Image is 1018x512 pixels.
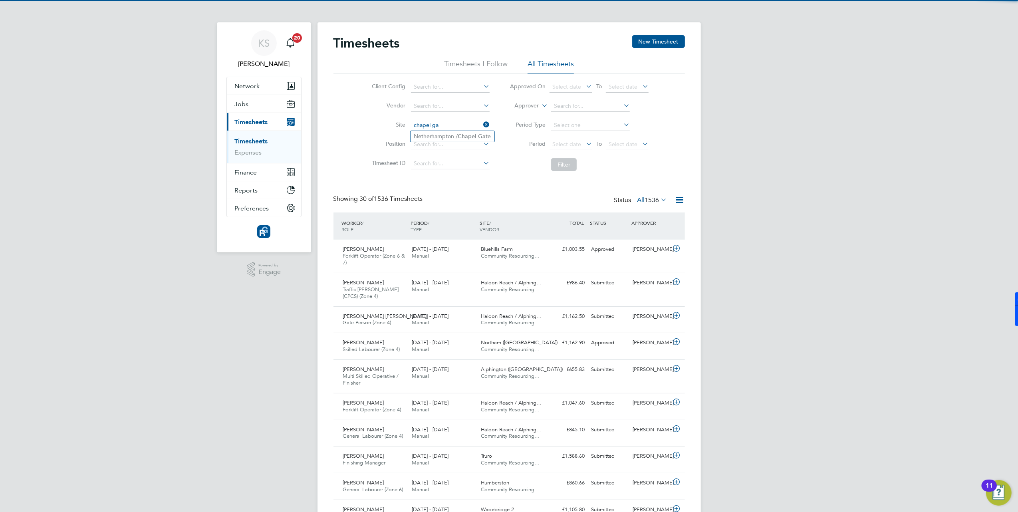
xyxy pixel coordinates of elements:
[412,406,429,413] span: Manual
[235,118,268,126] span: Timesheets
[481,319,540,326] span: Community Resourcing…
[369,121,405,128] label: Site
[412,433,429,439] span: Manual
[343,319,391,326] span: Gate Person (Zone 4)
[481,373,540,379] span: Community Resourcing…
[594,81,604,91] span: To
[481,452,492,459] span: Truro
[412,459,429,466] span: Manual
[343,366,384,373] span: [PERSON_NAME]
[510,140,546,147] label: Period
[629,397,671,410] div: [PERSON_NAME]
[411,81,490,93] input: Search for...
[360,195,423,203] span: 1536 Timesheets
[411,226,422,232] span: TYPE
[481,459,540,466] span: Community Resourcing…
[629,476,671,490] div: [PERSON_NAME]
[227,95,301,113] button: Jobs
[369,140,405,147] label: Position
[551,101,630,112] input: Search for...
[609,141,637,148] span: Select date
[412,452,448,459] span: [DATE] - [DATE]
[343,479,384,486] span: [PERSON_NAME]
[444,59,508,73] li: Timesheets I Follow
[588,276,630,290] div: Submitted
[235,204,269,212] span: Preferences
[481,339,558,346] span: Northam ([GEOGRAPHIC_DATA])
[258,269,281,276] span: Engage
[547,476,588,490] div: £860.66
[343,252,405,266] span: Forklift Operator (Zone 6 & 7)
[342,226,354,232] span: ROLE
[411,131,494,142] li: Netherhampton / te
[282,30,298,56] a: 20
[588,397,630,410] div: Submitted
[588,450,630,463] div: Submitted
[428,220,429,226] span: /
[547,363,588,376] div: £655.83
[333,35,400,51] h2: Timesheets
[489,220,491,226] span: /
[629,276,671,290] div: [PERSON_NAME]
[547,276,588,290] div: £986.40
[343,279,384,286] span: [PERSON_NAME]
[480,226,499,232] span: VENDOR
[481,486,540,493] span: Community Resourcing…
[481,346,540,353] span: Community Resourcing…
[369,159,405,167] label: Timesheet ID
[614,195,669,206] div: Status
[629,216,671,230] div: APPROVER
[547,310,588,323] div: £1,162.50
[412,319,429,326] span: Manual
[343,339,384,346] span: [PERSON_NAME]
[227,77,301,95] button: Network
[547,336,588,349] div: £1,162.90
[412,346,429,353] span: Manual
[343,452,384,459] span: [PERSON_NAME]
[343,406,401,413] span: Forklift Operator (Zone 4)
[547,450,588,463] div: £1,588.60
[343,459,386,466] span: Finishing Manager
[588,336,630,349] div: Approved
[547,243,588,256] div: £1,003.55
[412,426,448,433] span: [DATE] - [DATE]
[632,35,685,48] button: New Timesheet
[481,426,542,433] span: Haldon Reach / Alphing…
[412,479,448,486] span: [DATE] - [DATE]
[481,433,540,439] span: Community Resourcing…
[411,139,490,150] input: Search for...
[503,102,539,110] label: Approver
[478,216,547,236] div: SITE
[340,216,409,236] div: WORKER
[258,38,270,48] span: KS
[594,139,604,149] span: To
[369,83,405,90] label: Client Config
[227,199,301,217] button: Preferences
[257,225,270,238] img: resourcinggroup-logo-retina.png
[552,83,581,90] span: Select date
[478,133,486,140] b: Ga
[412,252,429,259] span: Manual
[369,102,405,109] label: Vendor
[227,113,301,131] button: Timesheets
[510,83,546,90] label: Approved On
[986,486,993,496] div: 11
[645,196,659,204] span: 1536
[528,59,574,73] li: All Timesheets
[362,220,364,226] span: /
[258,262,281,269] span: Powered by
[343,373,399,386] span: Multi Skilled Operative / Finisher
[343,399,384,406] span: [PERSON_NAME]
[412,286,429,293] span: Manual
[235,100,249,108] span: Jobs
[458,133,477,140] b: Chapel
[217,22,311,252] nav: Main navigation
[226,30,302,69] a: KS[PERSON_NAME]
[412,366,448,373] span: [DATE] - [DATE]
[481,479,509,486] span: Humberston
[235,82,260,90] span: Network
[235,137,268,145] a: Timesheets
[409,216,478,236] div: PERIOD
[609,83,637,90] span: Select date
[412,246,448,252] span: [DATE] - [DATE]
